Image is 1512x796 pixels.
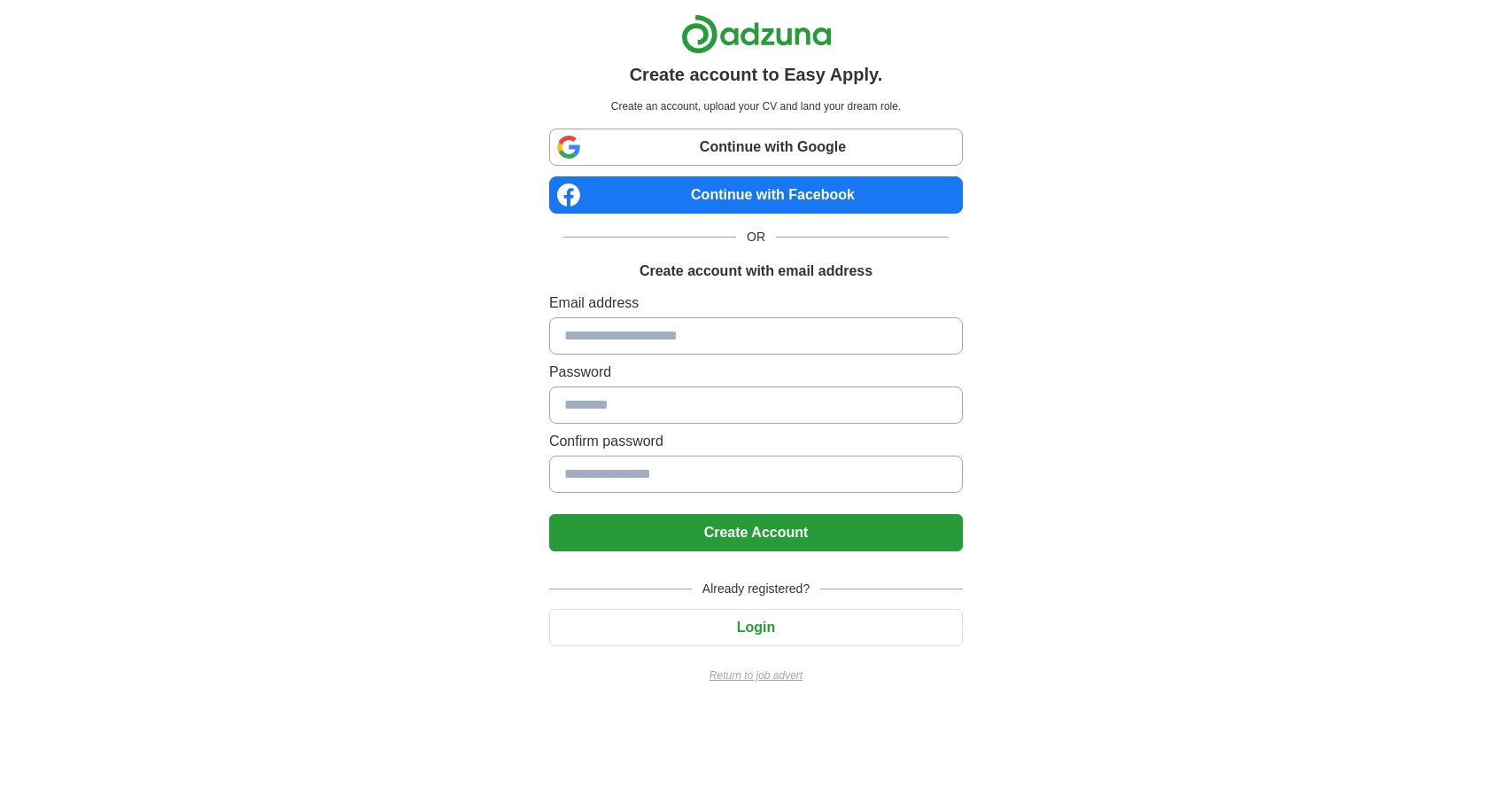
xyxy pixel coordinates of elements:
span: Already registered? [692,580,820,598]
a: Continue with Google [549,129,963,166]
h1: Create account with email address [640,261,872,282]
a: Return to job advert [549,667,963,683]
label: Confirm password [549,431,963,452]
a: Login [549,620,963,635]
span: OR [736,228,776,246]
p: Create an account, upload your CV and land your dream role. [553,98,959,114]
button: Login [549,609,963,646]
label: Password [549,362,963,383]
label: Email address [549,293,963,314]
img: Adzuna logo [681,14,832,54]
button: Create Account [549,514,963,551]
h1: Create account to Easy Apply. [630,61,883,88]
a: Continue with Facebook [549,176,963,214]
